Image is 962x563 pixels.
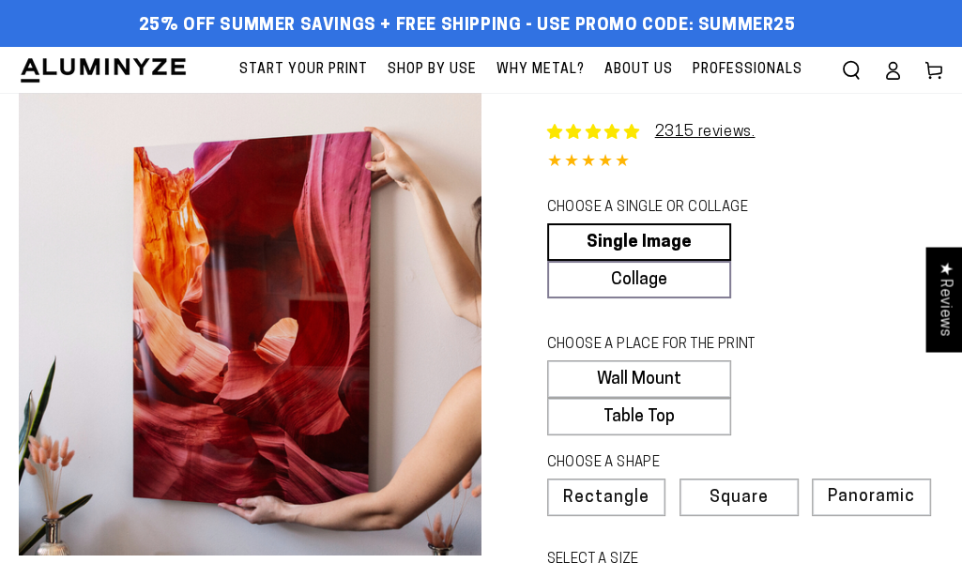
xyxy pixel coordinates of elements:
span: 25% off Summer Savings + Free Shipping - Use Promo Code: SUMMER25 [139,16,796,37]
a: Single Image [547,223,732,261]
span: Professionals [693,58,802,82]
legend: CHOOSE A SHAPE [547,453,778,474]
a: About Us [595,47,682,93]
a: Shop By Use [378,47,486,93]
span: Panoramic [828,488,915,506]
a: Start Your Print [230,47,377,93]
legend: CHOOSE A PLACE FOR THE PRINT [547,335,778,356]
span: Square [710,490,769,507]
a: Collage [547,261,732,298]
div: Click to open Judge.me floating reviews tab [926,247,962,351]
legend: CHOOSE A SINGLE OR COLLAGE [547,198,778,219]
a: 2315 reviews. [655,125,756,140]
img: Aluminyze [19,56,188,84]
span: Why Metal? [496,58,585,82]
a: Why Metal? [487,47,594,93]
span: Start Your Print [239,58,368,82]
label: Wall Mount [547,360,732,398]
span: About Us [604,58,673,82]
div: 4.85 out of 5.0 stars [547,149,944,176]
a: Professionals [683,47,812,93]
summary: Search our site [831,50,872,91]
label: Table Top [547,398,732,435]
span: Rectangle [563,490,649,507]
span: Shop By Use [388,58,477,82]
